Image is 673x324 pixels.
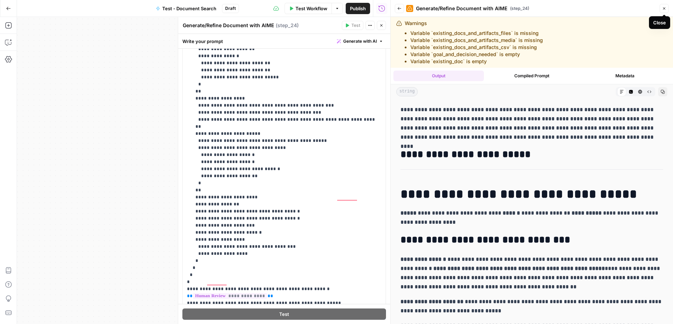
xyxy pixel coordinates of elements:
span: Test - Document Search [162,5,216,12]
button: Publish [346,3,370,14]
button: Test Workflow [285,3,332,14]
span: Generate/Refine Document with AIME [416,5,507,12]
li: Variable `existing_docs_and_artifacts_files` is missing [410,30,543,37]
span: Test [279,311,289,318]
button: Test [182,308,386,320]
li: Variable `goal_and_decision_needed` is empty [410,51,543,58]
button: Generate with AI [334,37,386,46]
li: Variable `existing_docs_and_artifacts_csv` is missing [410,44,543,51]
div: Warnings [405,20,543,65]
li: Variable `existing_doc` is empty [410,58,543,65]
div: Close [653,19,666,26]
span: ( step_24 ) [276,22,299,29]
span: ( step_24 ) [510,5,529,12]
span: Publish [350,5,366,12]
button: Output [393,71,484,81]
li: Variable `existing_docs_and_artifacts_media` is missing [410,37,543,44]
span: Test [351,22,360,29]
button: Compiled Prompt [487,71,577,81]
button: Metadata [580,71,670,81]
span: Generate with AI [343,38,377,44]
button: Test [342,21,363,30]
span: string [396,87,418,96]
button: Test - Document Search [152,3,221,14]
span: Draft [225,5,236,12]
span: Test Workflow [295,5,327,12]
div: Write your prompt [178,34,390,48]
textarea: Generate/Refine Document with AIME [183,22,274,29]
